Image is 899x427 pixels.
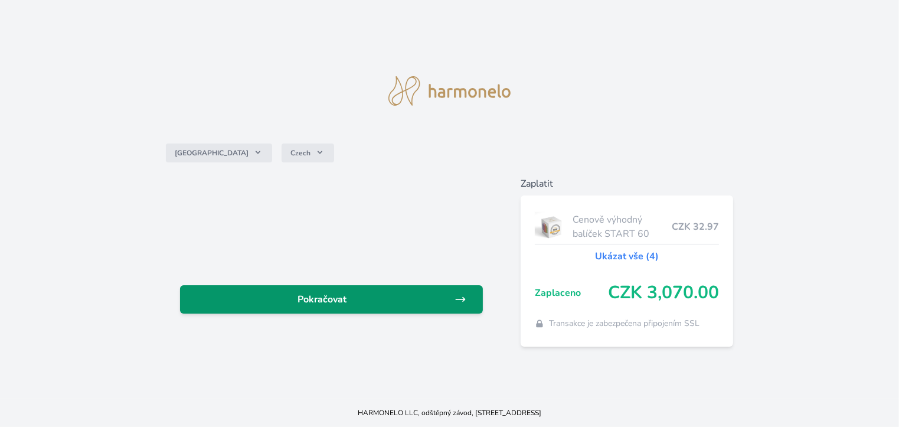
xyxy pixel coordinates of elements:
span: Czech [291,148,311,158]
img: logo.svg [388,76,511,106]
img: start.jpg [535,212,568,242]
span: CZK 32.97 [672,220,719,234]
span: Transakce je zabezpečena připojením SSL [549,318,699,330]
span: CZK 3,070.00 [608,282,719,304]
a: Ukázat vše (4) [595,249,659,263]
a: Pokračovat [180,285,483,314]
button: [GEOGRAPHIC_DATA] [166,144,272,162]
span: Pokračovat [189,292,455,307]
h6: Zaplatit [521,177,734,191]
span: [GEOGRAPHIC_DATA] [175,148,249,158]
button: Czech [282,144,334,162]
span: Cenově výhodný balíček START 60 [573,213,672,241]
span: Zaplaceno [535,286,609,300]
